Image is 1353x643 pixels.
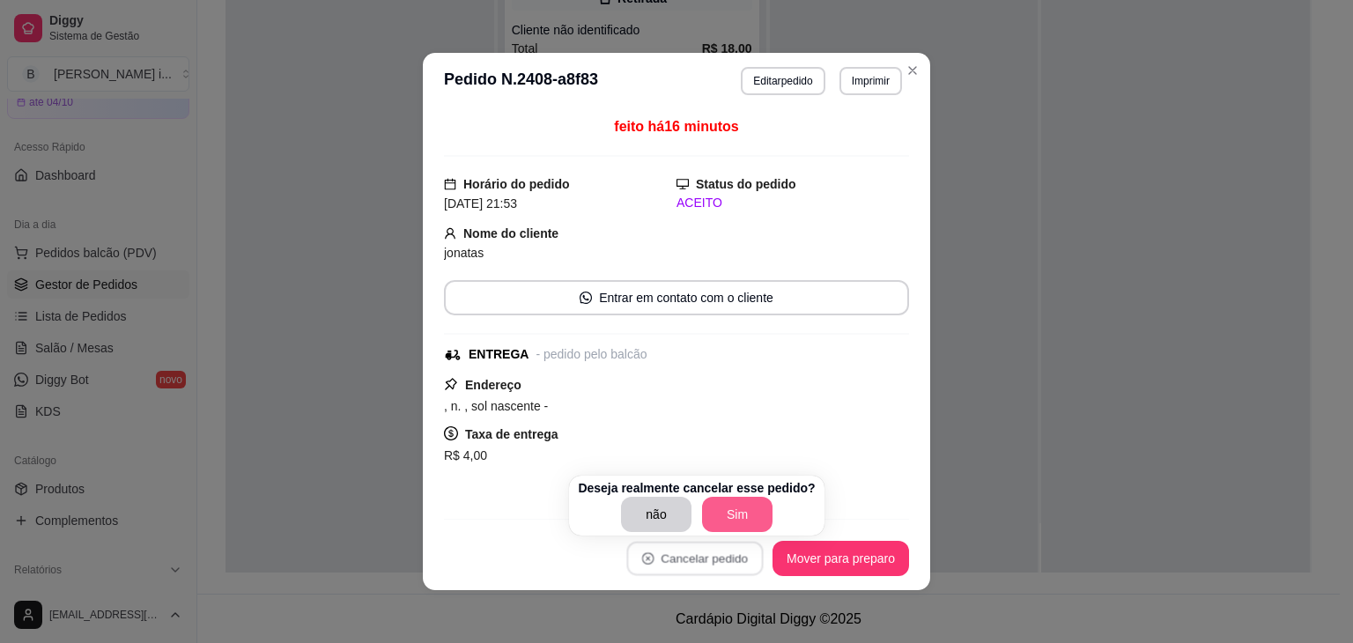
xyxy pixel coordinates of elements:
[773,541,909,576] button: Mover para preparo
[626,542,763,576] button: close-circleCancelar pedido
[463,226,558,240] strong: Nome do cliente
[580,292,592,304] span: whats-app
[614,119,738,134] span: feito há 16 minutos
[444,196,517,211] span: [DATE] 21:53
[444,246,484,260] span: jonatas
[465,427,558,441] strong: Taxa de entrega
[444,426,458,440] span: dollar
[839,67,902,95] button: Imprimir
[469,345,529,364] div: ENTREGA
[642,552,654,565] span: close-circle
[444,399,548,413] span: , n. , sol nascente -
[444,67,598,95] h3: Pedido N. 2408-a8f83
[676,178,689,190] span: desktop
[696,177,796,191] strong: Status do pedido
[616,466,736,501] button: Copiar Endereço
[578,479,815,497] p: Deseja realmente cancelar esse pedido?
[536,345,647,364] div: - pedido pelo balcão
[621,497,691,532] button: não
[741,67,824,95] button: Editarpedido
[702,497,773,532] button: Sim
[465,378,521,392] strong: Endereço
[444,280,909,315] button: whats-appEntrar em contato com o cliente
[444,377,458,391] span: pushpin
[444,178,456,190] span: calendar
[898,56,927,85] button: Close
[463,177,570,191] strong: Horário do pedido
[444,448,487,462] span: R$ 4,00
[444,227,456,240] span: user
[676,194,909,212] div: ACEITO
